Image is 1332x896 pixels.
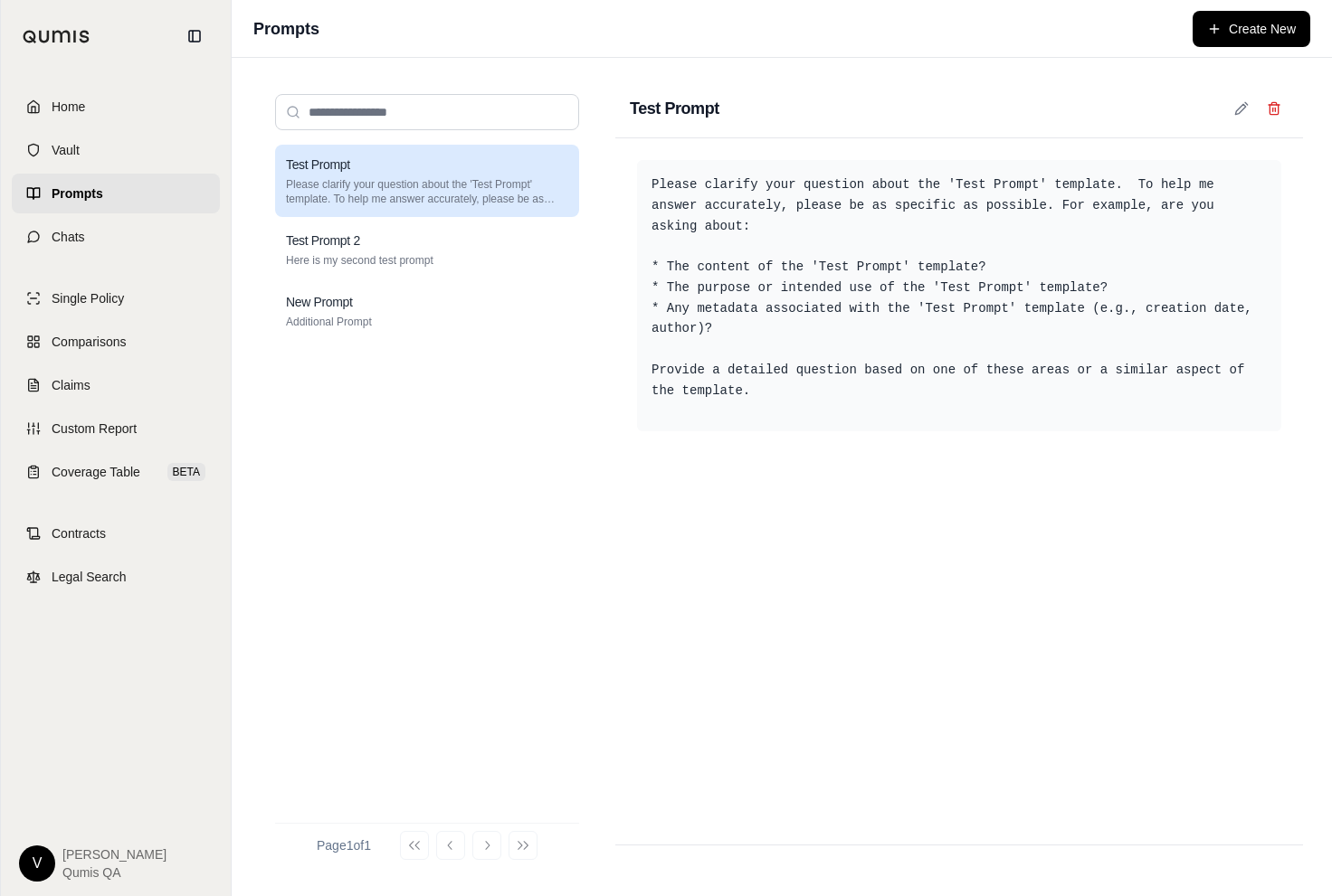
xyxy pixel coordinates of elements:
div: Please clarify your question about the 'Test Prompt' template. To help me answer accurately, plea... [637,160,1281,431]
div: V [19,845,55,882]
span: Claims [52,376,90,394]
a: Custom Report [12,409,220,448]
span: Contracts [52,524,106,542]
span: Single Policy [52,289,124,307]
img: Qumis Logo [23,30,90,43]
span: Qumis QA [62,863,166,882]
span: Custom Report [52,420,137,438]
h3: Test Prompt [286,156,350,174]
h2: Test Prompt [630,96,719,121]
span: BETA [167,463,205,481]
span: Home [52,98,85,116]
span: Vault [52,141,80,159]
p: Here is my second test prompt [286,253,568,268]
a: Home [12,87,220,127]
a: Comparisons [12,322,220,362]
a: Coverage TableBETA [12,452,220,492]
a: Chats [12,217,220,257]
a: Contracts [12,514,220,553]
a: Legal Search [12,557,220,597]
p: Please clarify your question about the 'Test Prompt' template. To help me answer accurately, plea... [286,177,568,206]
a: Vault [12,130,220,170]
span: Coverage Table [52,463,140,481]
span: [PERSON_NAME] [62,845,166,863]
h1: Prompts [253,16,319,42]
a: Single Policy [12,278,220,318]
a: Prompts [12,174,220,213]
button: Delete [1260,94,1289,123]
div: Page 1 of 1 [317,836,371,854]
span: Legal Search [52,568,127,586]
h3: Test Prompt 2 [286,231,360,250]
h3: New Prompt [286,293,353,311]
a: Claims [12,365,220,405]
button: Collapse sidebar [180,22,209,51]
span: Prompts [52,184,103,203]
span: Chats [52,228,85,246]
span: Comparisons [52,333,126,351]
button: Create New [1193,11,1310,47]
p: Additional Prompt [286,315,568,329]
